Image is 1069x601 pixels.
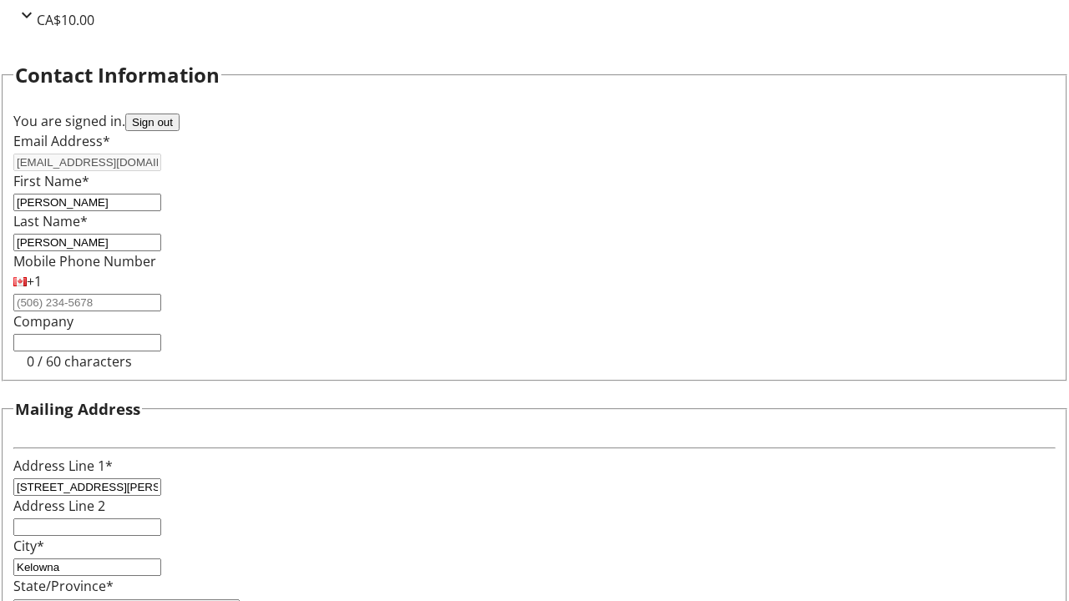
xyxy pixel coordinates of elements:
[13,132,110,150] label: Email Address*
[13,577,114,595] label: State/Province*
[27,352,132,371] tr-character-limit: 0 / 60 characters
[125,114,180,131] button: Sign out
[13,497,105,515] label: Address Line 2
[13,478,161,496] input: Address
[37,11,94,29] span: CA$10.00
[13,312,73,331] label: Company
[13,558,161,576] input: City
[15,397,140,421] h3: Mailing Address
[13,172,89,190] label: First Name*
[13,212,88,230] label: Last Name*
[13,111,1056,131] div: You are signed in.
[15,60,220,90] h2: Contact Information
[13,294,161,311] input: (506) 234-5678
[13,252,156,270] label: Mobile Phone Number
[13,537,44,555] label: City*
[13,457,113,475] label: Address Line 1*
